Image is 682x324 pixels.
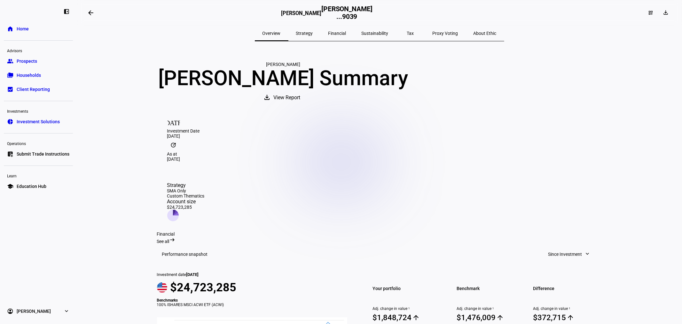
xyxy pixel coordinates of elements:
span: Your portfolio [372,284,441,293]
span: Households [17,72,41,78]
eth-mat-symbol: folder_copy [7,72,13,78]
span: About Ethic [474,31,497,36]
span: Sustainability [362,31,388,36]
mat-icon: expand_more [584,251,591,257]
span: Prospects [17,58,37,64]
div: [DATE] [167,134,592,139]
eth-mat-symbol: school [7,183,13,190]
h3: Performance snapshot [162,252,208,257]
eth-mat-symbol: pie_chart [7,118,13,125]
a: pie_chartInvestment Solutions [4,115,73,128]
span: See all [157,239,169,244]
eth-mat-symbol: group [7,58,13,64]
eth-mat-symbol: account_circle [7,308,13,314]
mat-icon: arrow_upward [496,314,504,321]
h2: [PERSON_NAME] ...9039 [321,5,372,20]
div: Investments [4,106,73,115]
div: [PERSON_NAME] [157,62,410,67]
div: 100% ISHARES MSCI ACWI ETF (ACWI) [157,303,355,307]
eth-mat-symbol: list_alt_add [7,151,13,157]
span: Since Investment [548,248,582,261]
span: $372,715 [533,313,602,322]
sup: 1 [568,306,570,311]
div: Advisors [4,46,73,55]
span: Financial [328,31,346,36]
sup: 1 [491,306,494,311]
mat-icon: arrow_upward [567,314,574,321]
span: Investment Solutions [17,118,60,125]
mat-icon: dashboard_customize [648,10,653,15]
sup: 1 [407,306,410,311]
span: View Report [274,90,301,105]
div: Financial [157,231,602,237]
div: $1,848,724 [372,313,412,322]
span: Home [17,26,29,32]
div: Learn [4,171,73,180]
span: $1,476,009 [457,313,525,322]
span: [DATE] [186,272,199,277]
button: View Report [257,90,310,105]
mat-icon: arrow_backwards [87,9,95,17]
span: Adj. change in value [372,306,441,311]
mat-icon: arrow_upward [412,314,420,321]
h3: [PERSON_NAME] [281,10,321,20]
a: groupProspects [4,55,73,68]
span: $24,723,285 [170,281,237,294]
span: Benchmark [457,284,525,293]
div: [PERSON_NAME] Summary [157,67,410,90]
eth-mat-symbol: bid_landscape [7,86,13,93]
mat-icon: download [263,93,271,101]
div: Benchmarks [157,298,355,303]
div: Operations [4,139,73,148]
div: Account size [167,198,205,205]
span: Difference [533,284,602,293]
div: Custom Thematics [167,193,205,198]
div: [DATE] [167,157,592,162]
div: Strategy [167,182,205,188]
eth-mat-symbol: left_panel_close [63,8,70,15]
mat-icon: [DATE] [167,116,180,128]
a: homeHome [4,22,73,35]
span: Proxy Voting [433,31,458,36]
div: As at [167,151,592,157]
mat-icon: update [167,139,180,151]
a: folder_copyHouseholds [4,69,73,82]
eth-mat-symbol: expand_more [63,308,70,314]
div: SMA Only [167,188,205,193]
span: [PERSON_NAME] [17,308,51,314]
span: Overview [263,31,281,36]
div: Investment date [157,272,355,277]
span: Client Reporting [17,86,50,93]
a: bid_landscapeClient Reporting [4,83,73,96]
div: $24,723,285 [167,205,205,210]
mat-icon: download [663,9,669,16]
span: Tax [407,31,414,36]
span: Adj. change in value [533,306,602,311]
mat-icon: arrow_right_alt [169,237,176,243]
eth-mat-symbol: home [7,26,13,32]
span: Adj. change in value [457,306,525,311]
span: Strategy [296,31,313,36]
span: Submit Trade Instructions [17,151,69,157]
span: Education Hub [17,183,46,190]
div: Investment Date [167,128,592,134]
button: Since Investment [542,248,597,261]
